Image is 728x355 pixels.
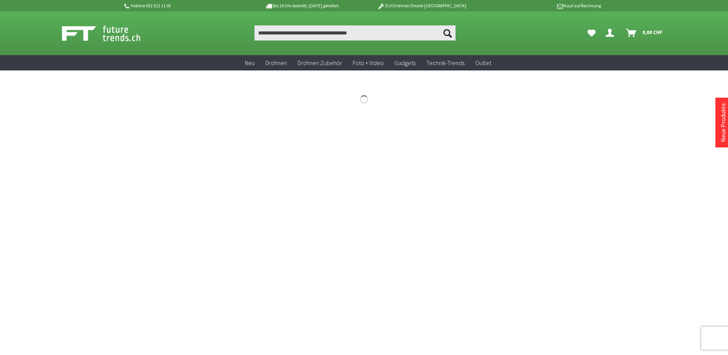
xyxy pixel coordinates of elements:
span: Neu [245,59,255,67]
a: Gadgets [389,55,421,71]
button: Suchen [440,25,456,41]
a: Drohnen Zubehör [292,55,347,71]
span: Foto + Video [353,59,384,67]
span: Gadgets [394,59,415,67]
span: Drohnen [265,59,287,67]
a: Outlet [470,55,497,71]
a: Warenkorb [623,25,666,41]
a: Foto + Video [347,55,389,71]
span: Outlet [475,59,491,67]
p: DJI Drohnen Dealer [GEOGRAPHIC_DATA] [362,1,481,10]
span: 0,00 CHF [642,26,663,38]
input: Produkt, Marke, Kategorie, EAN, Artikelnummer… [254,25,456,41]
a: Drohnen [260,55,292,71]
p: Bis 16 Uhr bestellt, [DATE] geliefert. [243,1,362,10]
span: Technik-Trends [426,59,464,67]
a: Technik-Trends [421,55,470,71]
a: Neu [239,55,260,71]
a: Dein Konto [603,25,620,41]
p: Hotline 032 511 11 03 [123,1,243,10]
a: Neue Produkte [719,103,727,142]
a: Meine Favoriten [584,25,599,41]
span: Drohnen Zubehör [298,59,342,67]
p: Kauf auf Rechnung [482,1,601,10]
img: Shop Futuretrends - zur Startseite wechseln [62,24,157,43]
